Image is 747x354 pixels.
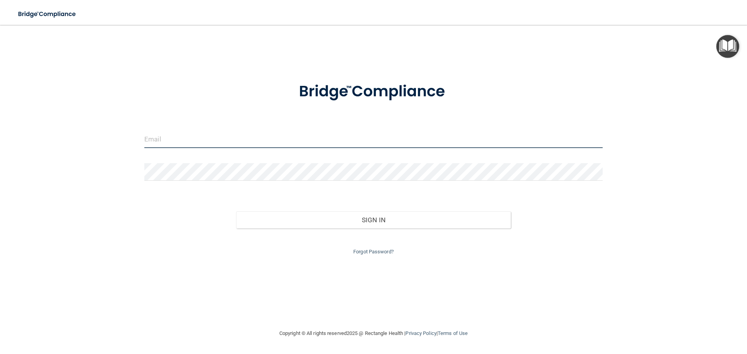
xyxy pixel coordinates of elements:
[716,35,739,58] button: Open Resource Center
[612,299,738,330] iframe: Drift Widget Chat Controller
[144,131,603,148] input: Email
[236,211,511,228] button: Sign In
[283,71,464,112] img: bridge_compliance_login_screen.278c3ca4.svg
[12,6,83,22] img: bridge_compliance_login_screen.278c3ca4.svg
[353,249,394,255] a: Forgot Password?
[438,330,468,336] a: Terms of Use
[405,330,436,336] a: Privacy Policy
[231,321,516,346] div: Copyright © All rights reserved 2025 @ Rectangle Health | |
